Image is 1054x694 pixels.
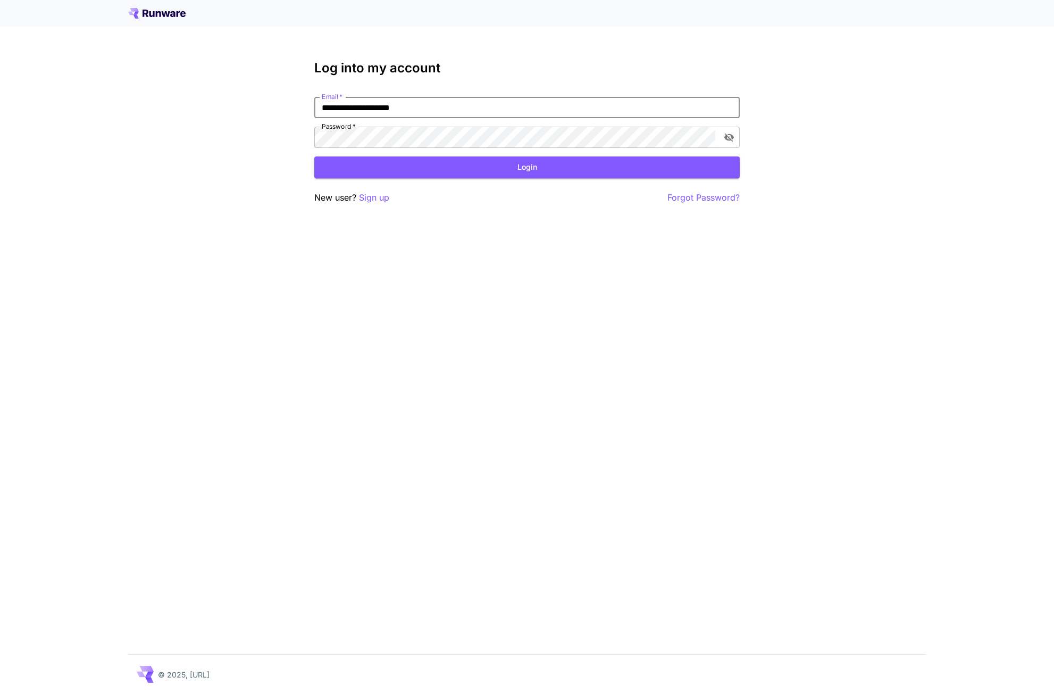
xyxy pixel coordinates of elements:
[314,191,389,204] p: New user?
[322,92,342,101] label: Email
[322,122,356,131] label: Password
[314,156,740,178] button: Login
[359,191,389,204] button: Sign up
[720,128,739,147] button: toggle password visibility
[667,191,740,204] button: Forgot Password?
[314,61,740,76] h3: Log into my account
[158,669,210,680] p: © 2025, [URL]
